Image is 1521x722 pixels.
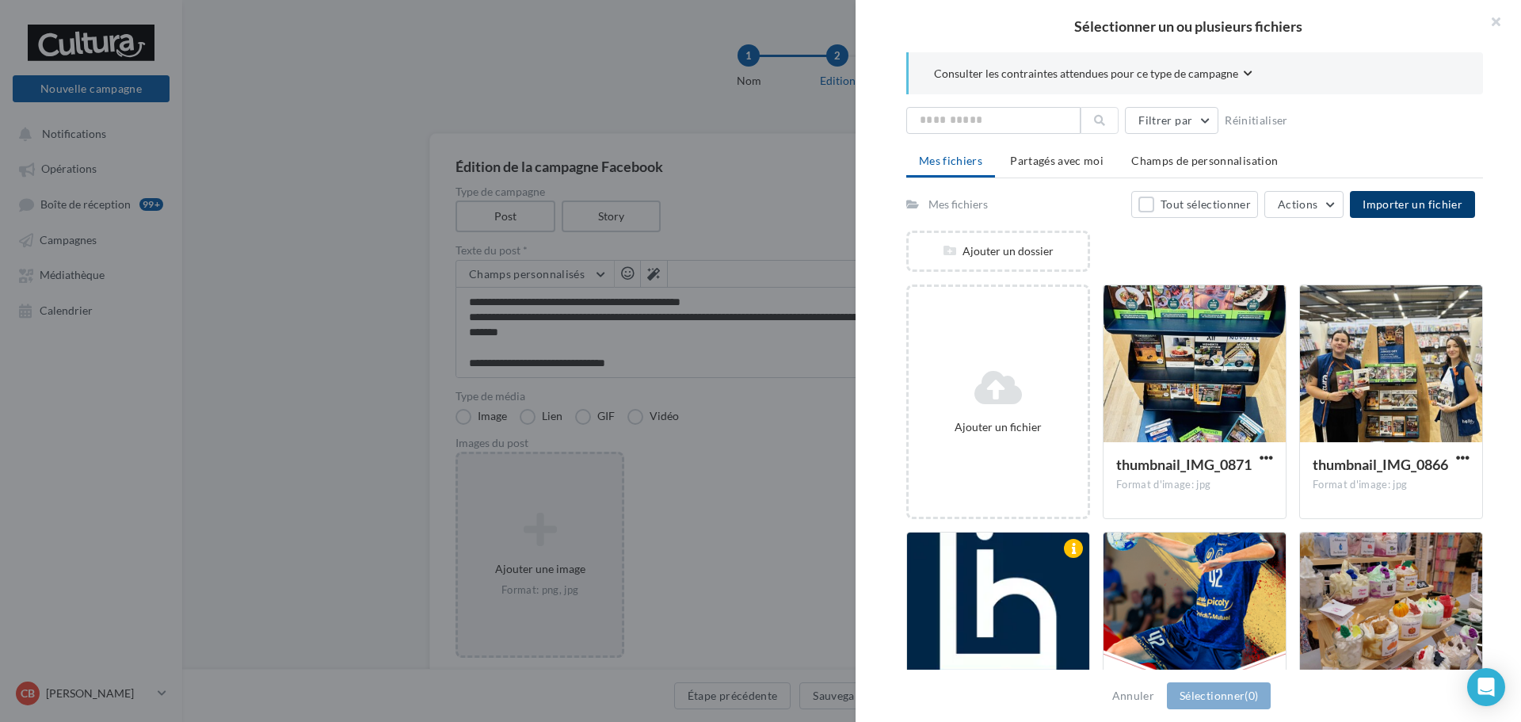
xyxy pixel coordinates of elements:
[1131,191,1258,218] button: Tout sélectionner
[1278,197,1317,211] span: Actions
[1264,191,1344,218] button: Actions
[881,19,1496,33] h2: Sélectionner un ou plusieurs fichiers
[1313,456,1448,473] span: thumbnail_IMG_0866
[1245,689,1258,702] span: (0)
[1313,478,1470,492] div: Format d'image: jpg
[1116,478,1273,492] div: Format d'image: jpg
[1218,111,1294,130] button: Réinitialiser
[915,419,1081,435] div: Ajouter un fichier
[1363,197,1462,211] span: Importer un fichier
[1131,154,1278,167] span: Champs de personnalisation
[1116,456,1252,473] span: thumbnail_IMG_0871
[934,65,1252,85] button: Consulter les contraintes attendues pour ce type de campagne
[909,243,1088,259] div: Ajouter un dossier
[1106,686,1161,705] button: Annuler
[1010,154,1104,167] span: Partagés avec moi
[928,197,988,212] div: Mes fichiers
[1467,668,1505,706] div: Open Intercom Messenger
[934,66,1238,82] span: Consulter les contraintes attendues pour ce type de campagne
[1350,191,1475,218] button: Importer un fichier
[919,154,982,167] span: Mes fichiers
[1167,682,1271,709] button: Sélectionner(0)
[1125,107,1218,134] button: Filtrer par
